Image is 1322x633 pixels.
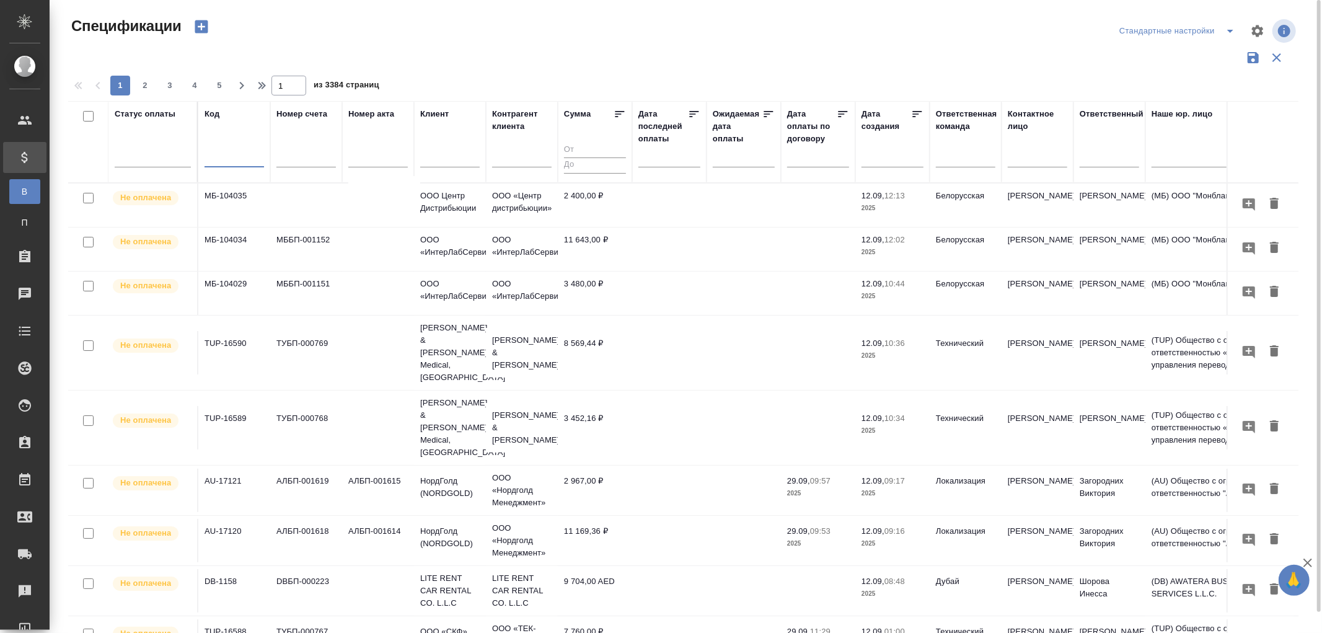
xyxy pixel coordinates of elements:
p: 12.09, [862,279,884,288]
p: 2025 [862,350,923,362]
button: Сбросить фильтры [1265,46,1289,69]
td: МБ-104035 [198,184,270,227]
div: Контрагент клиента [492,108,552,133]
td: (DB) AWATERA BUSINESSMEN SERVICES L.L.C. [1145,569,1294,613]
p: ООО «ИнтерЛабСервис» [420,234,480,259]
div: Ожидаемая дата оплаты [713,108,762,145]
p: ООО «Нордголд Менеджмент» [492,522,552,559]
span: 3 [160,79,180,92]
td: (МБ) ООО "Монблан" [1145,228,1294,271]
p: 12.09, [862,526,884,536]
span: В [15,185,34,198]
p: 09:16 [884,526,905,536]
td: [PERSON_NAME] [1002,469,1073,512]
td: Загородних Виктория [1073,519,1145,562]
td: Технический [930,406,1002,449]
button: 4 [185,76,205,95]
p: [PERSON_NAME] & [PERSON_NAME] Medical, [GEOGRAPHIC_DATA] [420,322,480,384]
td: АЛБП-001614 [342,519,414,562]
p: ООО «Нордголд Менеджмент» [492,472,552,509]
div: Наше юр. лицо [1152,108,1213,120]
button: 2 [135,76,155,95]
p: 10:34 [884,414,905,423]
td: [PERSON_NAME] [1002,519,1073,562]
p: 2025 [862,290,923,303]
td: 11 643,00 ₽ [558,228,632,271]
p: 09:53 [810,526,831,536]
p: ООО «ИнтерЛабСервис» [492,278,552,303]
span: 🙏 [1284,567,1305,593]
span: Настроить таблицу [1243,16,1272,46]
td: [PERSON_NAME] [1073,406,1145,449]
td: [PERSON_NAME] [1002,228,1073,271]
button: Удалить [1264,415,1285,438]
td: Локализация [930,469,1002,512]
td: Локализация [930,519,1002,562]
p: 12.09, [862,476,884,485]
td: МБ-104029 [198,272,270,315]
p: 10:36 [884,339,905,348]
p: 12:02 [884,235,905,244]
p: 10:44 [884,279,905,288]
p: 29.09, [787,526,810,536]
p: 08:48 [884,577,905,586]
button: Создать [187,16,216,37]
span: 2 [135,79,155,92]
span: из 3384 страниц [314,77,379,95]
td: [PERSON_NAME] [1073,331,1145,374]
td: Загородних Виктория [1073,469,1145,512]
td: МБ-104034 [198,228,270,271]
p: 09:17 [884,476,905,485]
p: 2025 [862,425,923,437]
p: 2025 [862,246,923,259]
td: МББП-001151 [270,272,342,315]
p: НордГолд (NORDGOLD) [420,525,480,550]
td: [PERSON_NAME] [1002,331,1073,374]
button: Удалить [1264,237,1285,260]
td: DB-1158 [198,569,270,613]
td: 11 169,36 ₽ [558,519,632,562]
td: 3 480,00 ₽ [558,272,632,315]
td: [PERSON_NAME] [1002,569,1073,613]
button: Удалить [1264,193,1285,216]
td: [PERSON_NAME] [1002,406,1073,449]
td: Дубай [930,569,1002,613]
td: [PERSON_NAME] [1073,228,1145,271]
td: Технический [930,331,1002,374]
span: 5 [209,79,229,92]
p: ООО «Центр дистрибьюции» [492,190,552,215]
p: 12.09, [862,577,884,586]
td: (TUP) Общество с ограниченной ответственностью «Технологии управления переводом» [1145,403,1294,453]
span: Посмотреть информацию [1272,19,1298,43]
td: [PERSON_NAME] [1002,184,1073,227]
p: 2025 [862,487,923,500]
td: 2 967,00 ₽ [558,469,632,512]
td: 8 569,44 ₽ [558,331,632,374]
p: ООО Центр Дистрибьюции [420,190,480,215]
a: П [9,210,40,235]
td: МББП-001152 [270,228,342,271]
p: Не оплачена [120,236,171,248]
td: TUP-16589 [198,406,270,449]
td: ТУБП-000768 [270,406,342,449]
p: 09:57 [810,476,831,485]
td: AU-17121 [198,469,270,512]
div: Статус оплаты [115,108,175,120]
td: TUP-16590 [198,331,270,374]
p: 12:13 [884,191,905,200]
td: ТУБП-000769 [270,331,342,374]
div: Номер счета [276,108,327,120]
div: Сумма [564,108,591,120]
p: Не оплачена [120,192,171,204]
p: 2025 [787,487,849,500]
p: [PERSON_NAME] & [PERSON_NAME] Medical, [GEOGRAPHIC_DATA] [420,397,480,459]
div: Контактное лицо [1008,108,1067,133]
button: Удалить [1264,528,1285,551]
button: 5 [209,76,229,95]
p: LITE RENT CAR RENTAL CO. L.L.C [492,572,552,609]
p: Не оплачена [120,577,171,590]
div: Ответственная команда [936,108,997,133]
a: В [9,179,40,204]
p: НордГолд (NORDGOLD) [420,475,480,500]
td: [PERSON_NAME] [1002,272,1073,315]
